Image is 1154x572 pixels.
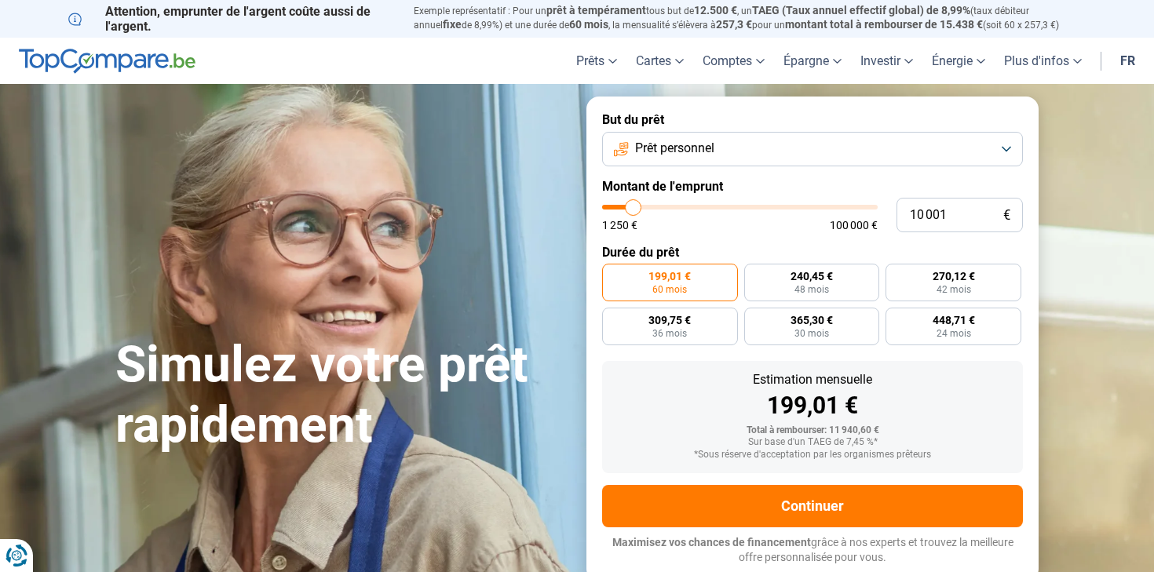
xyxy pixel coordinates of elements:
span: 309,75 € [648,315,691,326]
a: Plus d'infos [995,38,1091,84]
img: TopCompare [19,49,195,74]
span: Prêt personnel [635,140,714,157]
a: Cartes [626,38,693,84]
a: Prêts [567,38,626,84]
div: 199,01 € [615,394,1010,417]
span: 1 250 € [602,220,637,231]
span: 30 mois [794,329,829,338]
span: prêt à tempérament [546,4,646,16]
span: 60 mois [652,285,687,294]
span: 257,3 € [716,18,752,31]
span: € [1003,209,1010,222]
label: But du prêt [602,112,1023,127]
span: Maximisez vos chances de financement [612,536,811,548]
a: fr [1111,38,1145,84]
span: 42 mois [937,285,971,294]
span: 24 mois [937,329,971,338]
label: Montant de l'emprunt [602,179,1023,194]
h1: Simulez votre prêt rapidement [115,335,568,456]
span: fixe [443,18,462,31]
span: 270,12 € [933,271,975,282]
label: Durée du prêt [602,245,1023,260]
button: Continuer [602,485,1023,527]
span: 365,30 € [791,315,833,326]
a: Investir [851,38,922,84]
span: 36 mois [652,329,687,338]
span: 60 mois [569,18,608,31]
span: montant total à rembourser de 15.438 € [785,18,983,31]
div: Estimation mensuelle [615,373,1010,386]
span: 100 000 € [830,220,878,231]
div: Total à rembourser: 11 940,60 € [615,425,1010,436]
span: 12.500 € [694,4,737,16]
a: Énergie [922,38,995,84]
a: Épargne [774,38,851,84]
span: 48 mois [794,285,829,294]
a: Comptes [693,38,774,84]
span: 240,45 € [791,271,833,282]
div: *Sous réserve d'acceptation par les organismes prêteurs [615,450,1010,461]
span: TAEG (Taux annuel effectif global) de 8,99% [752,4,970,16]
p: Exemple représentatif : Pour un tous but de , un (taux débiteur annuel de 8,99%) et une durée de ... [414,4,1086,32]
div: Sur base d'un TAEG de 7,45 %* [615,437,1010,448]
p: grâce à nos experts et trouvez la meilleure offre personnalisée pour vous. [602,535,1023,566]
p: Attention, emprunter de l'argent coûte aussi de l'argent. [68,4,395,34]
span: 199,01 € [648,271,691,282]
button: Prêt personnel [602,132,1023,166]
span: 448,71 € [933,315,975,326]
